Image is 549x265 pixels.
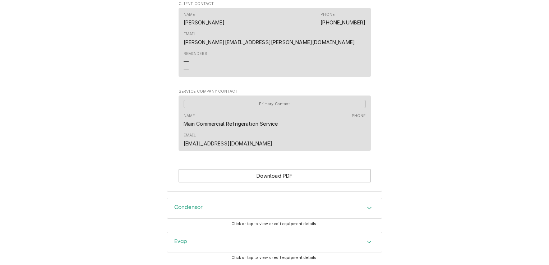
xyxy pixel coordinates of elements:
div: Button Group [179,169,371,182]
button: Accordion Details Expand Trigger [167,232,382,252]
div: Phone [352,113,366,119]
span: Click or tap to view or edit equipment details. [231,222,318,226]
div: Evap [167,232,382,253]
div: Phone [352,113,366,127]
div: Client Contact [179,1,371,80]
span: Click or tap to view or edit equipment details. [231,255,318,260]
div: Name [184,12,225,26]
div: Phone [320,12,365,26]
div: Reminders [184,51,207,57]
div: Email [184,31,355,46]
h3: Evap [174,238,187,245]
a: [PERSON_NAME][EMAIL_ADDRESS][PERSON_NAME][DOMAIN_NAME] [184,39,355,45]
span: Primary Contact [184,100,366,108]
div: Email [184,132,272,147]
div: Email [184,132,196,138]
div: Main Commercial Refrigeration Service [184,120,278,127]
div: Reminders [184,51,207,73]
span: Client Contact [179,1,371,7]
div: Accordion Header [167,232,382,252]
button: Download PDF [179,169,371,182]
div: Client Contact List [179,8,371,80]
div: — [184,58,189,65]
span: Service Company Contact [179,89,371,94]
div: — [184,65,189,73]
a: [EMAIL_ADDRESS][DOMAIN_NAME] [184,140,272,147]
div: Name [184,113,195,119]
div: Name [184,113,278,127]
button: Accordion Details Expand Trigger [167,198,382,218]
div: Contact [179,96,371,151]
div: Phone [320,12,335,18]
div: Service Company Contact List [179,96,371,154]
h3: Condensor [174,204,203,211]
div: Email [184,31,196,37]
a: [PHONE_NUMBER] [320,19,365,25]
div: Condensor [167,198,382,219]
div: Button Group Row [179,169,371,182]
div: [PERSON_NAME] [184,19,225,26]
div: Accordion Header [167,198,382,218]
div: Service Company Contact [179,89,371,154]
div: Primary [184,99,366,108]
div: Contact [179,8,371,76]
div: Name [184,12,195,18]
